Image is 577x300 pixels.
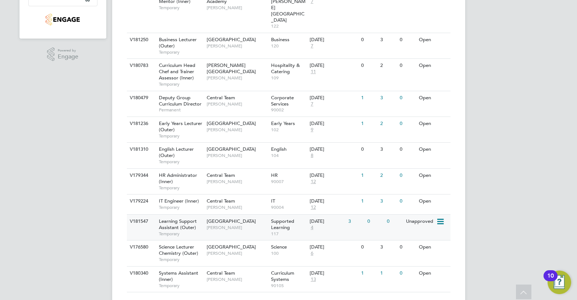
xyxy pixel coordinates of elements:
div: [DATE] [310,121,357,127]
span: HR [271,172,278,178]
div: Open [417,169,449,182]
div: [DATE] [310,95,357,101]
span: [PERSON_NAME] [207,179,267,185]
span: [PERSON_NAME] [207,225,267,231]
span: Temporary [159,185,203,191]
div: [DATE] [310,198,357,204]
span: 90007 [271,179,306,185]
div: 3 [378,91,398,105]
div: 3 [346,215,366,228]
a: Powered byEngage [47,47,78,61]
div: 1 [378,267,398,280]
div: [DATE] [310,146,357,153]
span: Deputy Group Curriculum Director [159,94,202,107]
div: 3 [378,240,398,254]
div: 0 [398,143,417,156]
div: 0 [398,240,417,254]
span: Engage [58,54,78,60]
span: 100 [271,250,306,256]
span: [GEOGRAPHIC_DATA] [207,36,256,43]
div: V179344 [128,169,154,182]
span: Central Team [207,270,235,276]
div: Open [417,267,449,280]
span: Temporary [159,159,203,165]
span: Temporary [159,257,203,262]
span: Powered by [58,47,78,54]
span: [GEOGRAPHIC_DATA] [207,218,256,224]
span: 8 [310,153,314,159]
div: 1 [359,169,378,182]
span: Learning Support Assistant (Outer) [159,218,197,231]
span: [PERSON_NAME] [207,250,267,256]
span: English Lecturer (Outer) [159,146,194,158]
div: V181250 [128,33,154,47]
span: 9 [310,127,314,133]
span: 6 [310,250,314,257]
div: 3 [378,194,398,208]
span: Corporate Services [271,94,294,107]
div: [DATE] [310,218,345,225]
div: 1 [359,91,378,105]
div: [DATE] [310,244,357,250]
div: Open [417,194,449,208]
div: Open [417,143,449,156]
span: Supported Learning [271,218,294,231]
div: Open [417,59,449,72]
span: Curriculum Systems [271,270,294,282]
span: Temporary [159,49,203,55]
div: V181236 [128,117,154,131]
div: 0 [398,33,417,47]
span: Temporary [159,283,203,289]
div: Open [417,240,449,254]
div: 3 [378,143,398,156]
div: 0 [398,169,417,182]
span: Science Lecturer Chemistry (Outer) [159,244,198,256]
span: Central Team [207,94,235,101]
span: Central Team [207,172,235,178]
span: [PERSON_NAME] [207,127,267,133]
span: Business Lecturer (Outer) [159,36,197,49]
span: 109 [271,75,306,81]
div: Open [417,91,449,105]
span: English [271,146,286,152]
span: 12 [310,179,317,185]
img: jambo-logo-retina.png [46,14,80,25]
div: 2 [378,117,398,131]
span: 90002 [271,107,306,113]
span: 122 [271,23,306,29]
span: Systems Assistant (Inner) [159,270,198,282]
span: 12 [310,204,317,211]
span: 120 [271,43,306,49]
div: 1 [359,194,378,208]
div: Unapproved [404,215,436,228]
div: 2 [378,59,398,72]
span: [PERSON_NAME] [207,204,267,210]
span: Business [271,36,289,43]
span: Permanent [159,107,203,113]
div: 1 [359,117,378,131]
span: 4 [310,225,314,231]
span: Temporary [159,204,203,210]
span: [GEOGRAPHIC_DATA] [207,120,256,126]
span: [PERSON_NAME] [207,276,267,282]
span: 13 [310,276,317,283]
div: 0 [398,117,417,131]
div: V181310 [128,143,154,156]
span: Curriculum Head Chef and Trainer Assessor (Inner) [159,62,195,81]
div: [DATE] [310,270,357,276]
div: V176580 [128,240,154,254]
span: IT [271,198,275,204]
span: 90105 [271,283,306,289]
div: 0 [359,33,378,47]
div: 10 [547,276,554,285]
div: V180340 [128,267,154,280]
div: 2 [378,169,398,182]
span: [PERSON_NAME] [207,5,267,11]
span: 7 [310,101,314,107]
div: 0 [366,215,385,228]
div: Open [417,33,449,47]
div: 0 [398,267,417,280]
div: 0 [359,143,378,156]
span: 104 [271,153,306,158]
span: [GEOGRAPHIC_DATA] [207,244,256,250]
